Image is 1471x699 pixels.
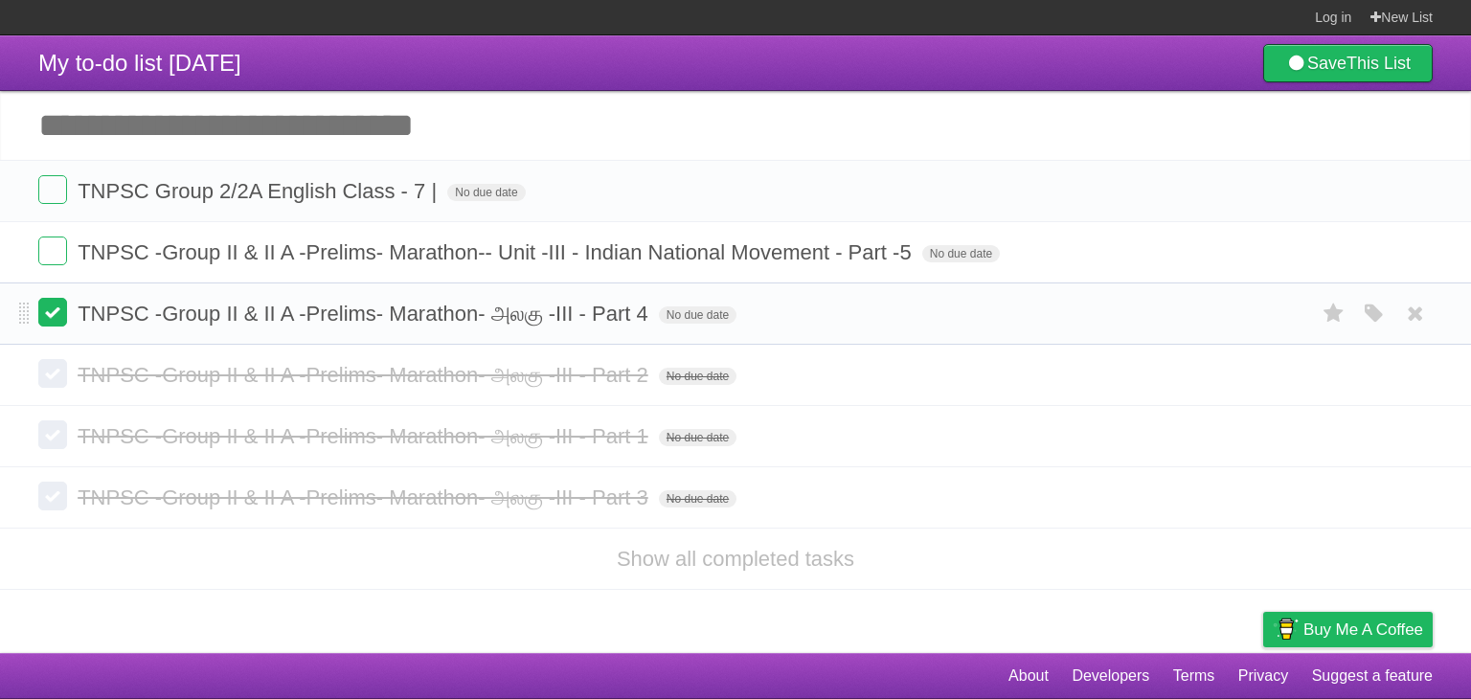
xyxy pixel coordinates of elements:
label: Done [38,175,67,204]
label: Done [38,359,67,388]
span: No due date [447,184,525,201]
label: Done [38,420,67,449]
span: No due date [922,245,1000,262]
span: No due date [659,306,736,324]
span: TNPSC -Group II & II A -Prelims- Marathon- அலகு -III - Part 1 [78,424,653,448]
span: My to-do list [DATE] [38,50,241,76]
span: TNPSC Group 2/2A English Class - 7 | [78,179,441,203]
a: SaveThis List [1263,44,1433,82]
img: Buy me a coffee [1273,613,1299,645]
a: Show all completed tasks [617,547,854,571]
span: TNPSC -Group II & II A -Prelims- Marathon- அலகு -III - Part 3 [78,485,653,509]
a: Suggest a feature [1312,658,1433,694]
b: This List [1347,54,1411,73]
label: Star task [1316,298,1352,329]
label: Done [38,482,67,510]
span: TNPSC -Group II & II A -Prelims- Marathon- அலகு -III - Part 2 [78,363,653,387]
a: Terms [1173,658,1215,694]
label: Done [38,298,67,327]
a: About [1008,658,1049,694]
span: No due date [659,429,736,446]
a: Privacy [1238,658,1288,694]
span: No due date [659,368,736,385]
a: Developers [1072,658,1149,694]
span: TNPSC -Group II & II A -Prelims- Marathon-- Unit -III - Indian National Movement - Part -5 [78,240,917,264]
span: No due date [659,490,736,507]
a: Buy me a coffee [1263,612,1433,647]
span: TNPSC -Group II & II A -Prelims- Marathon- அலகு -III - Part 4 [78,302,653,326]
label: Done [38,237,67,265]
span: Buy me a coffee [1303,613,1423,646]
